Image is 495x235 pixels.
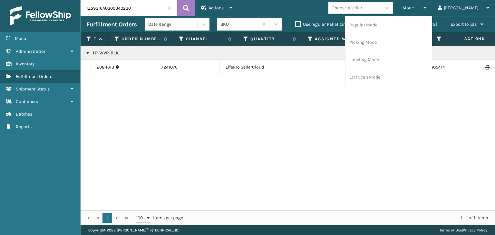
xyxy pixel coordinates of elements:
li: Picking Mode [345,34,432,51]
div: Choose a seller [332,5,362,11]
label: Order Number [121,36,160,42]
li: Exit Scan Mode [345,69,432,86]
td: MRLZ605414 [413,60,478,74]
div: | [440,225,487,235]
label: Channel [186,36,225,42]
div: SKU [220,21,259,28]
span: Administration [16,49,46,54]
span: Batches [16,111,32,117]
a: Privacy Policy [463,228,487,232]
span: 100 [136,215,146,221]
span: Shipment Status [16,86,50,92]
img: logo [10,6,71,26]
td: LifePro SellerCloud [220,60,284,74]
label: Fulfillment Order Id [93,36,96,42]
span: Containers [16,99,38,104]
span: Mode [403,5,414,11]
span: Inventory [16,61,35,67]
div: Date Range [148,21,198,28]
a: Terms of Use [440,228,462,232]
label: Use regular Palletizing mode [295,22,361,27]
span: Actions [444,33,489,44]
span: items per page [136,213,183,223]
label: Assigned Warehouse [315,36,354,42]
a: 1 [102,213,112,223]
span: Actions [209,5,224,11]
span: Fulfillment Orders [16,74,52,79]
td: 7241076 [155,60,220,74]
span: Export to .xls [451,22,477,27]
span: Menu [15,36,26,41]
label: Quantity [250,36,289,42]
i: Print Label [485,65,489,70]
span: Reports [16,124,32,129]
td: 1 [284,60,349,74]
li: Regular Mode [345,16,432,34]
div: 1 - 1 of 1 items [192,215,488,221]
p: Copyright 2023 [PERSON_NAME]™ v [TECHNICAL_ID] [88,225,180,235]
a: 2084613 [97,64,114,70]
li: Labeling Mode [345,51,432,69]
h3: Fulfillment Orders [86,21,137,28]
